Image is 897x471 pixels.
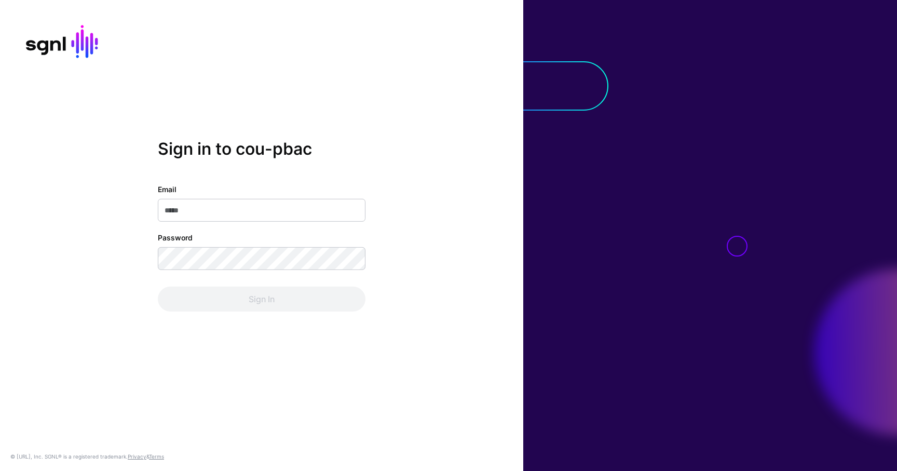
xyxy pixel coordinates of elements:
[158,139,365,158] h2: Sign in to cou-pbac
[128,453,146,460] a: Privacy
[158,232,193,243] label: Password
[149,453,164,460] a: Terms
[158,184,176,195] label: Email
[10,452,164,461] div: © [URL], Inc. SGNL® is a registered trademark. &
